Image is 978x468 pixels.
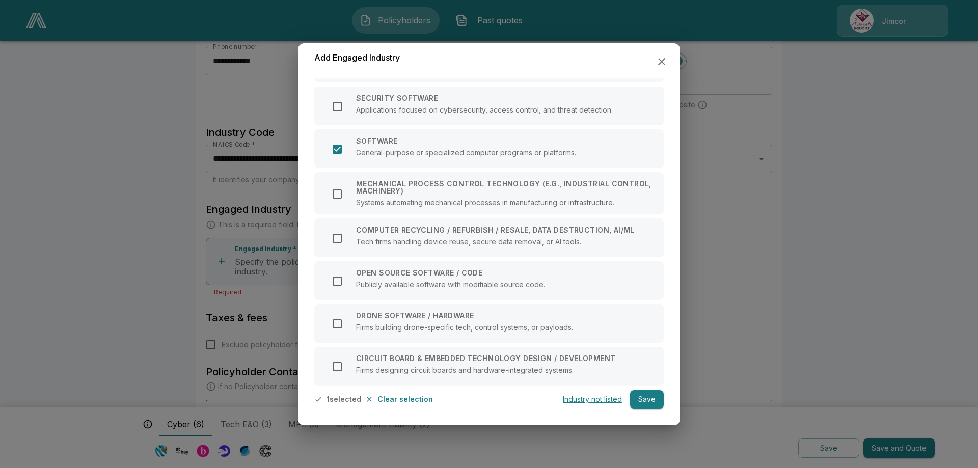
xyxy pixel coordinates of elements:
p: CIRCUIT BOARD & EMBEDDED TECHNOLOGY DESIGN / DEVELOPMENT [356,355,616,362]
p: Publicly available software with modifiable source code. [356,281,545,288]
p: SECURITY SOFTWARE [356,95,613,102]
p: Clear selection [377,396,433,403]
p: SOFTWARE [356,137,576,145]
p: DRONE SOFTWARE / HARDWARE [356,312,573,319]
p: Applications focused on cybersecurity, access control, and threat detection. [356,106,613,114]
h6: Add Engaged Industry [314,51,400,65]
p: COMPUTER RECYCLING / REFURBISH / RESALE, DATA DESTRUCTION, AI/ML [356,227,635,234]
p: OPEN SOURCE SOFTWARE / CODE [356,269,545,277]
button: Save [630,390,664,409]
p: Firms building drone-specific tech, control systems, or payloads. [356,323,573,331]
p: Firms designing circuit boards and hardware-integrated systems. [356,366,616,374]
p: Tech firms handling device reuse, secure data removal, or AI tools. [356,238,635,245]
p: Systems automating mechanical processes in manufacturing or infrastructure. [356,199,651,206]
p: MECHANICAL PROCESS CONTROL TECHNOLOGY (E.G., INDUSTRIAL CONTROL, MACHINERY) [356,180,651,195]
p: 1 selected [327,396,361,403]
p: General-purpose or specialized computer programs or platforms. [356,149,576,156]
p: Industry not listed [563,396,622,403]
